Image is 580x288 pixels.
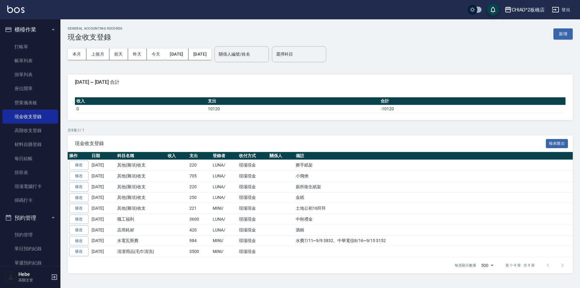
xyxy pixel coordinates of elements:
[69,247,89,256] a: 修改
[90,246,116,257] td: [DATE]
[69,182,89,192] a: 修改
[188,214,211,225] td: 3600
[2,256,58,270] a: 單週預約紀錄
[206,97,379,105] th: 支出
[505,263,535,268] p: 第 1–9 筆 共 9 筆
[188,235,211,246] td: 984
[2,210,58,226] button: 預約管理
[549,4,573,15] button: 登出
[128,49,147,60] button: 昨天
[2,166,58,180] a: 排班表
[68,27,123,31] h2: GENERAL ACCOUNTING RECORDS
[18,277,49,283] p: 高階主管
[116,214,166,225] td: 職工福利
[211,152,237,160] th: 登錄者
[211,181,237,192] td: LUNA/
[188,225,211,235] td: 420
[211,246,237,257] td: MINI/
[2,228,58,242] a: 預約管理
[69,225,89,235] a: 修改
[2,138,58,151] a: 材料自購登錄
[90,160,116,171] td: [DATE]
[294,181,573,192] td: 廁所衛生紙架
[294,152,573,160] th: 備註
[211,235,237,246] td: MINI/
[2,152,58,166] a: 每日結帳
[211,214,237,225] td: LUNA/
[2,68,58,82] a: 掛單列表
[2,82,58,95] a: 座位開單
[188,171,211,182] td: 705
[2,54,58,68] a: 帳單列表
[116,181,166,192] td: 其他(雜項)收支
[90,171,116,182] td: [DATE]
[116,171,166,182] td: 其他(雜項)收支
[2,124,58,138] a: 高階收支登錄
[206,105,379,113] td: 10120
[294,225,573,235] td: 酒精
[546,140,568,146] a: 報表匯出
[68,128,573,133] p: 共 9 筆, 1 / 1
[2,180,58,193] a: 現場電腦打卡
[553,31,573,37] a: 新增
[211,192,237,203] td: LUNA/
[90,225,116,235] td: [DATE]
[2,110,58,124] a: 現金收支登錄
[116,235,166,246] td: 水電瓦斯費
[188,160,211,171] td: 220
[211,225,237,235] td: LUNA/
[90,235,116,246] td: [DATE]
[546,139,568,148] button: 報表匯出
[7,5,24,13] img: Logo
[68,49,86,60] button: 本月
[165,49,188,60] button: [DATE]
[90,192,116,203] td: [DATE]
[237,246,268,257] td: 現場現金
[211,160,237,171] td: LUNA/
[237,160,268,171] td: 現場現金
[90,152,116,160] th: 日期
[69,236,89,246] a: 修改
[268,152,294,160] th: 關係人
[90,214,116,225] td: [DATE]
[379,105,565,113] td: -10120
[379,97,565,105] th: 合計
[116,160,166,171] td: 其他(雜項)收支
[109,49,128,60] button: 前天
[75,79,565,85] span: [DATE] ~ [DATE] 合計
[75,97,206,105] th: 收入
[90,203,116,214] td: [DATE]
[237,235,268,246] td: 現場現金
[188,203,211,214] td: 221
[455,263,476,268] p: 每頁顯示數量
[2,193,58,207] a: 掃碼打卡
[147,49,165,60] button: 今天
[116,225,166,235] td: 店用耗材
[294,203,573,214] td: 土地公初16拜拜
[69,160,89,170] a: 修改
[69,215,89,224] a: 修改
[294,235,573,246] td: 水費7/11~9/9 $832。中華電信8/16~9/15 $152
[237,181,268,192] td: 現場現金
[294,171,573,182] td: 小飛俠
[294,192,573,203] td: 金紙
[294,214,573,225] td: 中秋禮金
[553,28,573,40] button: 新增
[2,40,58,54] a: 打帳單
[68,33,123,41] h3: 現金收支登錄
[211,171,237,182] td: LUNA/
[237,192,268,203] td: 現場現金
[2,22,58,37] button: 櫃檯作業
[211,203,237,214] td: MINI/
[188,152,211,160] th: 支出
[237,152,268,160] th: 收付方式
[116,246,166,257] td: 清潔用品(毛巾清洗)
[294,160,573,171] td: 擦手紙架
[237,214,268,225] td: 現場現金
[90,181,116,192] td: [DATE]
[75,105,206,113] td: 0
[188,246,211,257] td: 3500
[512,6,545,14] div: CHIAO^2板橋店
[237,225,268,235] td: 現場現金
[75,141,546,147] span: 現金收支登錄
